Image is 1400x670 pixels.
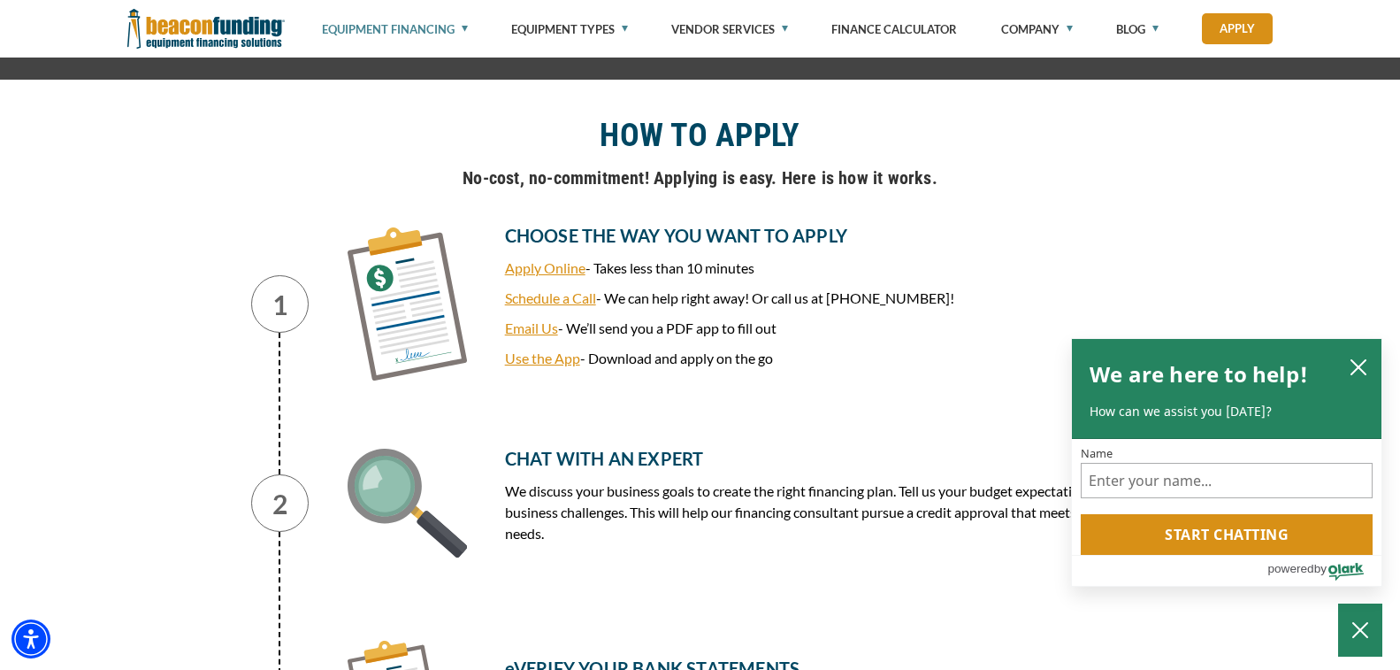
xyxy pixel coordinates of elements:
p: How can we assist you [DATE]? [1090,403,1364,420]
h2: We are here to help! [1090,357,1308,392]
div: olark chatbox [1071,338,1382,588]
input: Name [1081,463,1373,498]
a: Apply Online - open in a new tab [505,259,585,276]
p: - We can help right away! Or call us at [PHONE_NUMBER]! [505,288,1166,309]
span: 2 [272,493,287,514]
p: - Download and apply on the go [505,348,1166,369]
span: powered [1267,558,1313,580]
a: Use the App [505,350,580,366]
a: Email Us - open in a new tab [505,320,558,336]
button: Start chatting [1081,514,1373,555]
h5: CHAT WITH AN EXPERT [505,445,1166,472]
label: Name [1081,448,1373,459]
img: step 1 [348,227,467,381]
h2: HOW TO APPLY [225,115,1176,156]
p: - Takes less than 10 minutes [505,258,1166,279]
h5: No-cost, no-commitment! Applying is easy. Here is how it works. [225,165,1176,191]
a: Powered by Olark [1267,556,1381,586]
button: close chatbox [1344,354,1373,379]
a: Apply [1202,13,1273,44]
div: Accessibility Menu [11,620,50,658]
button: Close Chatbox [1338,604,1382,657]
a: Schedule a Call - open in a new tab [505,289,596,306]
span: by [1314,558,1327,580]
h5: CHOOSE THE WAY YOU WANT TO APPLY [505,222,1166,249]
img: step 2 [348,449,467,557]
p: - We’ll send you a PDF app to fill out [505,318,1166,339]
span: 1 [272,294,287,315]
p: We discuss your business goals to create the right financing plan. Tell us your budget expectatio... [505,481,1166,544]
